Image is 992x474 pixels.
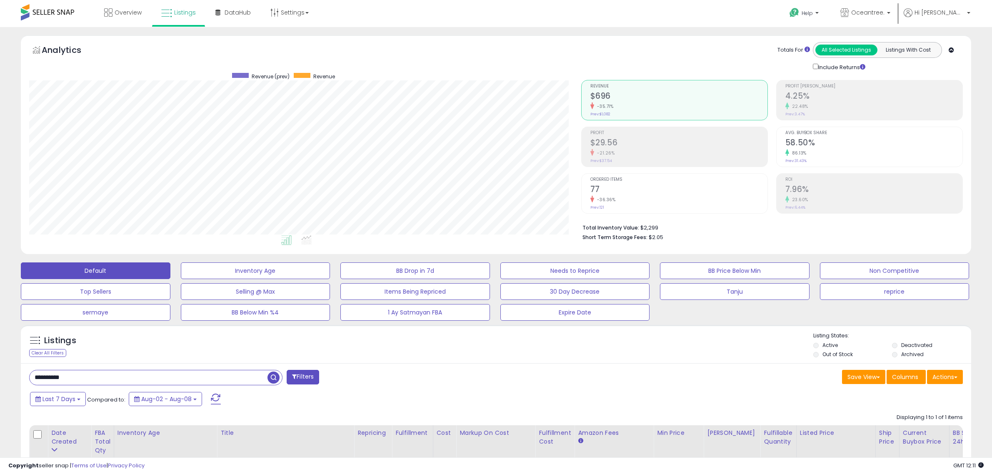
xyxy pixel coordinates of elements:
[51,429,87,446] div: Date Created
[807,62,875,72] div: Include Returns
[785,112,805,117] small: Prev: 3.47%
[789,103,808,110] small: 22.48%
[95,429,110,455] div: FBA Total Qty
[340,262,490,279] button: BB Drop in 7d
[785,185,962,196] h2: 7.96%
[764,429,792,446] div: Fulfillable Quantity
[594,150,615,156] small: -21.26%
[815,45,877,55] button: All Selected Listings
[225,8,251,17] span: DataHub
[29,349,66,357] div: Clear All Filters
[313,73,335,80] span: Revenue
[927,370,963,384] button: Actions
[789,7,800,18] i: Get Help
[590,84,767,89] span: Revenue
[117,429,213,437] div: Inventory Age
[578,437,583,445] small: Amazon Fees.
[115,8,142,17] span: Overview
[357,429,388,437] div: Repricing
[252,73,290,80] span: Revenue (prev)
[590,112,610,117] small: Prev: $1,082
[578,429,650,437] div: Amazon Fees
[437,429,453,437] div: Cost
[802,10,813,17] span: Help
[660,262,810,279] button: BB Price Below Min
[539,429,571,446] div: Fulfillment Cost
[657,429,700,437] div: Min Price
[887,370,926,384] button: Columns
[777,46,810,54] div: Totals For
[340,304,490,321] button: 1 Ay Satmayan FBA
[800,429,872,437] div: Listed Price
[8,462,39,469] strong: Copyright
[915,8,965,17] span: Hi [PERSON_NAME]
[87,396,125,404] span: Compared to:
[594,197,616,203] small: -36.36%
[181,262,330,279] button: Inventory Age
[785,158,807,163] small: Prev: 31.43%
[21,283,170,300] button: Top Sellers
[500,283,650,300] button: 30 Day Decrease
[590,138,767,149] h2: $29.56
[953,462,984,469] span: 2025-08-16 12:11 GMT
[877,45,939,55] button: Listings With Cost
[71,462,107,469] a: Terms of Use
[21,304,170,321] button: sermaye
[594,103,614,110] small: -35.71%
[8,462,145,470] div: seller snap | |
[785,91,962,102] h2: 4.25%
[707,429,757,437] div: [PERSON_NAME]
[30,392,86,406] button: Last 7 Days
[785,131,962,135] span: Avg. Buybox Share
[785,84,962,89] span: Profit [PERSON_NAME]
[820,283,970,300] button: reprice
[456,425,535,458] th: The percentage added to the cost of goods (COGS) that forms the calculator for Min & Max prices.
[901,342,932,349] label: Deactivated
[500,262,650,279] button: Needs to Reprice
[785,138,962,149] h2: 58.50%
[42,44,97,58] h5: Analytics
[590,177,767,182] span: Ordered Items
[582,234,647,241] b: Short Term Storage Fees:
[129,392,202,406] button: Aug-02 - Aug-08
[590,205,604,210] small: Prev: 121
[460,429,532,437] div: Markup on Cost
[220,429,350,437] div: Title
[174,8,196,17] span: Listings
[42,395,75,403] span: Last 7 Days
[287,370,319,384] button: Filters
[590,158,612,163] small: Prev: $37.54
[44,335,76,347] h5: Listings
[181,304,330,321] button: BB Below Min %4
[660,283,810,300] button: Tanju
[340,283,490,300] button: Items Being Repriced
[785,177,962,182] span: ROI
[582,224,639,231] b: Total Inventory Value:
[590,131,767,135] span: Profit
[822,351,853,358] label: Out of Stock
[181,283,330,300] button: Selling @ Max
[141,395,192,403] span: Aug-02 - Aug-08
[901,351,924,358] label: Archived
[903,429,946,446] div: Current Buybox Price
[851,8,885,17] span: Oceantree.
[582,222,957,232] li: $2,299
[789,197,808,203] small: 23.60%
[813,332,971,340] p: Listing States:
[500,304,650,321] button: Expire Date
[842,370,885,384] button: Save View
[879,429,896,446] div: Ship Price
[590,185,767,196] h2: 77
[822,342,838,349] label: Active
[904,8,970,27] a: Hi [PERSON_NAME]
[590,91,767,102] h2: $696
[785,205,805,210] small: Prev: 6.44%
[953,429,983,446] div: BB Share 24h.
[783,1,827,27] a: Help
[395,429,429,437] div: Fulfillment
[892,373,918,381] span: Columns
[820,262,970,279] button: Non Competitive
[897,414,963,422] div: Displaying 1 to 1 of 1 items
[108,462,145,469] a: Privacy Policy
[21,262,170,279] button: Default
